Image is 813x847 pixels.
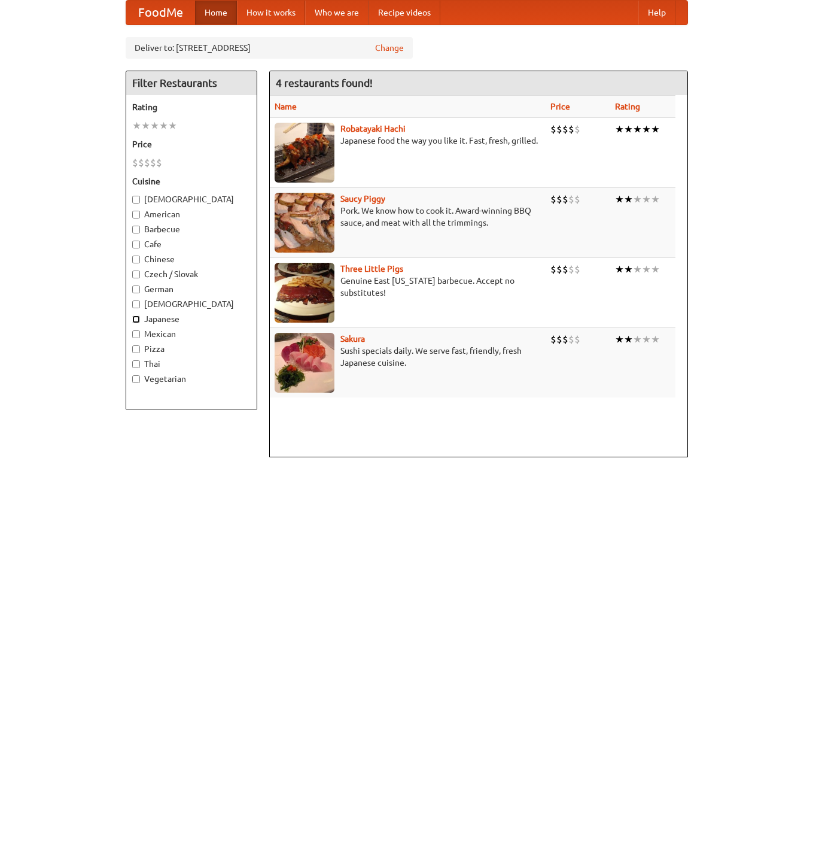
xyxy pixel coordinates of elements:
li: $ [562,193,568,206]
a: Sakura [340,334,365,344]
li: $ [556,333,562,346]
label: Czech / Slovak [132,268,251,280]
li: $ [568,193,574,206]
li: ★ [624,333,633,346]
input: Barbecue [132,226,140,233]
li: ★ [651,263,660,276]
label: Cafe [132,238,251,250]
li: ★ [642,193,651,206]
a: Robatayaki Hachi [340,124,406,133]
li: ★ [168,119,177,132]
div: Deliver to: [STREET_ADDRESS] [126,37,413,59]
li: $ [568,333,574,346]
a: Who we are [305,1,369,25]
img: saucy.jpg [275,193,334,253]
li: ★ [651,123,660,136]
label: American [132,208,251,220]
p: Japanese food the way you like it. Fast, fresh, grilled. [275,135,541,147]
li: ★ [642,333,651,346]
li: $ [156,156,162,169]
li: $ [138,156,144,169]
li: ★ [624,263,633,276]
li: ★ [624,193,633,206]
p: Genuine East [US_STATE] barbecue. Accept no substitutes! [275,275,541,299]
li: $ [144,156,150,169]
li: $ [574,263,580,276]
h5: Cuisine [132,175,251,187]
h4: Filter Restaurants [126,71,257,95]
label: Thai [132,358,251,370]
li: ★ [159,119,168,132]
input: German [132,286,140,293]
li: $ [550,333,556,346]
label: Barbecue [132,223,251,235]
li: ★ [615,263,624,276]
input: Czech / Slovak [132,271,140,278]
input: Japanese [132,315,140,323]
a: Three Little Pigs [340,264,403,274]
input: [DEMOGRAPHIC_DATA] [132,196,140,204]
li: $ [132,156,138,169]
li: ★ [651,333,660,346]
li: $ [550,123,556,136]
li: $ [556,123,562,136]
li: ★ [615,193,624,206]
li: $ [150,156,156,169]
label: Mexican [132,328,251,340]
li: ★ [633,333,642,346]
li: $ [550,263,556,276]
li: ★ [642,263,651,276]
li: ★ [633,193,642,206]
a: Home [195,1,237,25]
a: Change [375,42,404,54]
li: $ [562,123,568,136]
a: Rating [615,102,640,111]
a: Recipe videos [369,1,440,25]
a: FoodMe [126,1,195,25]
a: Help [638,1,675,25]
label: [DEMOGRAPHIC_DATA] [132,193,251,205]
li: ★ [651,193,660,206]
input: American [132,211,140,218]
h5: Price [132,138,251,150]
li: ★ [633,263,642,276]
input: Pizza [132,345,140,353]
li: $ [574,193,580,206]
li: ★ [132,119,141,132]
li: $ [574,333,580,346]
label: German [132,283,251,295]
li: ★ [615,123,624,136]
label: Japanese [132,313,251,325]
p: Pork. We know how to cook it. Award-winning BBQ sauce, and meat with all the trimmings. [275,205,541,229]
li: ★ [150,119,159,132]
li: ★ [633,123,642,136]
li: ★ [141,119,150,132]
li: ★ [624,123,633,136]
li: $ [550,193,556,206]
a: Name [275,102,297,111]
a: Saucy Piggy [340,194,385,204]
img: sakura.jpg [275,333,334,393]
img: robatayaki.jpg [275,123,334,183]
li: ★ [642,123,651,136]
a: Price [550,102,570,111]
ng-pluralize: 4 restaurants found! [276,77,373,89]
input: Vegetarian [132,375,140,383]
label: Pizza [132,343,251,355]
label: Chinese [132,253,251,265]
input: Thai [132,360,140,368]
li: $ [568,123,574,136]
img: littlepigs.jpg [275,263,334,323]
li: $ [556,193,562,206]
input: Chinese [132,256,140,263]
li: $ [562,263,568,276]
li: $ [562,333,568,346]
li: $ [556,263,562,276]
li: ★ [615,333,624,346]
a: How it works [237,1,305,25]
li: $ [574,123,580,136]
